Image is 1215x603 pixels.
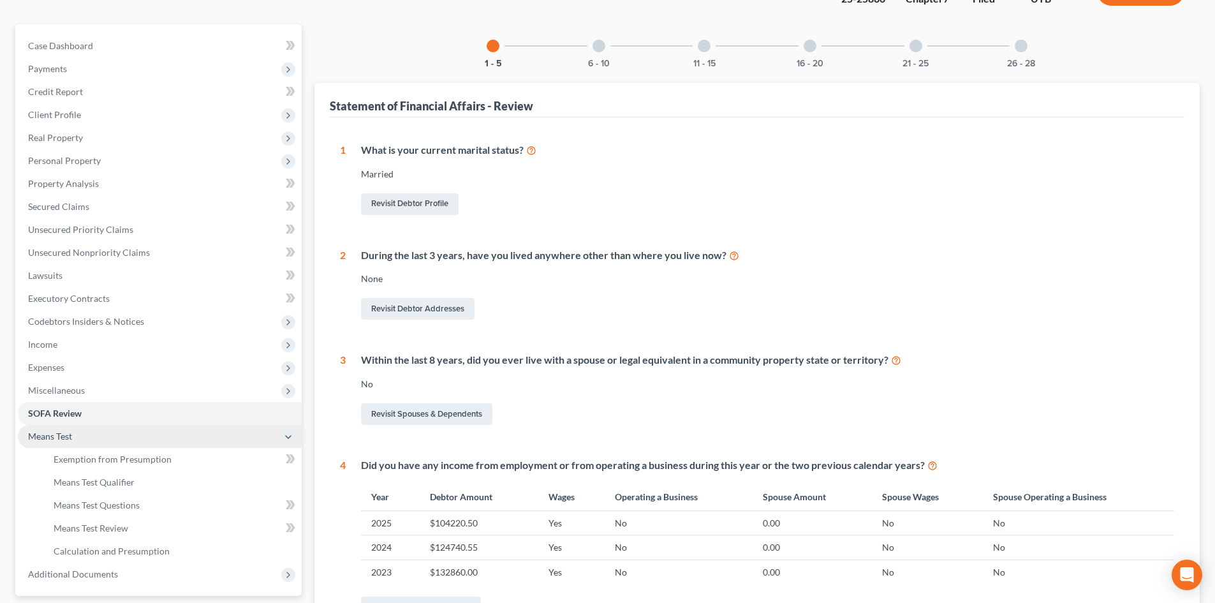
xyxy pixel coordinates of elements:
span: Credit Report [28,86,83,97]
div: Statement of Financial Affairs - Review [330,98,533,114]
a: Calculation and Presumption [43,540,302,563]
td: Yes [538,511,605,535]
a: Unsecured Priority Claims [18,218,302,241]
a: Lawsuits [18,264,302,287]
span: Personal Property [28,155,101,166]
td: No [605,560,753,584]
td: 0.00 [753,511,872,535]
td: No [983,535,1174,560]
div: Did you have any income from employment or from operating a business during this year or the two ... [361,458,1174,473]
button: 26 - 28 [1007,59,1035,68]
div: What is your current marital status? [361,143,1174,158]
div: During the last 3 years, have you lived anywhere other than where you live now? [361,248,1174,263]
button: 21 - 25 [902,59,929,68]
td: No [983,511,1174,535]
td: No [605,511,753,535]
a: SOFA Review [18,402,302,425]
a: Means Test Qualifier [43,471,302,494]
a: Revisit Debtor Profile [361,193,459,215]
span: Means Test Qualifier [54,477,135,488]
span: Executory Contracts [28,293,110,304]
span: Expenses [28,362,64,373]
button: 11 - 15 [693,59,716,68]
a: Exemption from Presumption [43,448,302,471]
div: 2 [340,248,346,323]
td: No [872,560,982,584]
span: Income [28,339,57,350]
td: 0.00 [753,535,872,560]
span: Means Test Review [54,523,128,533]
td: 0.00 [753,560,872,584]
span: Unsecured Nonpriority Claims [28,247,150,258]
th: Operating a Business [605,483,753,510]
td: 2024 [361,535,420,560]
span: SOFA Review [28,408,82,419]
a: Executory Contracts [18,287,302,310]
span: Unsecured Priority Claims [28,224,133,235]
span: Lawsuits [28,270,63,281]
td: 2023 [361,560,420,584]
span: Means Test [28,431,72,442]
span: Additional Documents [28,569,118,579]
div: Married [361,168,1174,181]
span: Client Profile [28,109,81,120]
a: Case Dashboard [18,34,302,57]
span: Codebtors Insiders & Notices [28,316,144,327]
th: Spouse Wages [872,483,982,510]
span: Means Test Questions [54,500,140,510]
td: No [605,535,753,560]
a: Means Test Review [43,517,302,540]
span: Calculation and Presumption [54,546,170,556]
a: Property Analysis [18,172,302,195]
span: Payments [28,63,67,74]
td: Yes [538,560,605,584]
td: $132860.00 [420,560,538,584]
td: 2025 [361,511,420,535]
td: Yes [538,535,605,560]
td: $104220.50 [420,511,538,535]
td: No [983,560,1174,584]
div: Open Intercom Messenger [1172,560,1202,590]
span: Secured Claims [28,201,89,212]
a: Revisit Spouses & Dependents [361,403,492,425]
td: $124740.55 [420,535,538,560]
button: 1 - 5 [485,59,502,68]
td: No [872,535,982,560]
div: 1 [340,143,346,218]
a: Secured Claims [18,195,302,218]
div: 3 [340,353,346,428]
span: Real Property [28,132,83,143]
th: Wages [538,483,605,510]
span: Exemption from Presumption [54,454,172,465]
button: 16 - 20 [797,59,823,68]
th: Spouse Amount [753,483,872,510]
div: Within the last 8 years, did you ever live with a spouse or legal equivalent in a community prope... [361,353,1174,368]
th: Debtor Amount [420,483,538,510]
span: Property Analysis [28,178,99,189]
a: Credit Report [18,80,302,103]
div: No [361,378,1174,391]
button: 6 - 10 [588,59,610,68]
div: None [361,272,1174,285]
a: Revisit Debtor Addresses [361,298,475,320]
span: Miscellaneous [28,385,85,396]
th: Year [361,483,420,510]
td: No [872,511,982,535]
a: Unsecured Nonpriority Claims [18,241,302,264]
a: Means Test Questions [43,494,302,517]
span: Case Dashboard [28,40,93,51]
th: Spouse Operating a Business [983,483,1174,510]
